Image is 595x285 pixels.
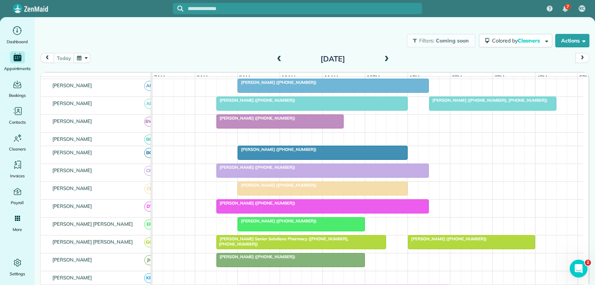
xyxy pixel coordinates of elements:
span: [PERSON_NAME] [51,167,94,173]
span: [PERSON_NAME] ([PHONE_NUMBER]) [237,80,317,85]
a: Payroll [3,186,32,206]
span: [PERSON_NAME] [51,275,94,281]
button: Focus search [173,6,183,12]
button: prev [40,53,54,63]
span: EP [144,219,154,229]
span: BG [144,148,154,158]
span: 7 [566,4,569,10]
span: [PERSON_NAME] [51,136,94,142]
span: GG [144,237,154,247]
span: [PERSON_NAME] [51,203,94,209]
span: [PERSON_NAME] ([PHONE_NUMBER]) [237,147,317,152]
span: JH [144,255,154,265]
span: [PERSON_NAME] Senior Solutions Pharmacy ([PHONE_NUMBER], [PHONE_NUMBER]) [216,236,348,247]
span: Filters: [419,37,435,44]
span: 5pm [578,74,591,80]
span: CL [144,184,154,194]
span: [PERSON_NAME] [51,82,94,88]
span: Settings [10,270,25,278]
span: Appointments [4,65,31,72]
span: [PERSON_NAME] [PERSON_NAME] [51,239,134,245]
a: Invoices [3,159,32,180]
span: AF [144,81,154,91]
span: Cleaners [518,37,541,44]
span: BW [144,117,154,127]
span: [PERSON_NAME] ([PHONE_NUMBER]) [237,218,317,224]
svg: Focus search [177,6,183,12]
span: 12pm [365,74,381,80]
span: DT [144,202,154,212]
span: [PERSON_NAME] ([PHONE_NUMBER]) [216,115,296,121]
button: Actions [555,34,589,47]
span: AF [144,99,154,109]
button: next [575,53,589,63]
span: 11am [323,74,340,80]
span: [PERSON_NAME] ([PHONE_NUMBER]) [216,165,296,170]
span: 4pm [535,74,549,80]
span: [PERSON_NAME] [51,149,94,155]
span: 8am [195,74,209,80]
span: KC [579,6,585,12]
div: 7 unread notifications [557,1,573,17]
span: [PERSON_NAME] ([PHONE_NUMBER]) [408,236,487,241]
span: CH [144,166,154,176]
span: [PERSON_NAME] [51,185,94,191]
span: 7am [152,74,166,80]
span: 10am [280,74,297,80]
a: Appointments [3,51,32,72]
span: 2 [585,260,591,266]
span: Colored by [492,37,543,44]
span: [PERSON_NAME] [51,257,94,263]
span: [PERSON_NAME] ([PHONE_NUMBER]) [216,98,296,103]
button: today [54,53,74,63]
a: Dashboard [3,25,32,45]
span: [PERSON_NAME] ([PHONE_NUMBER]) [216,254,296,259]
span: [PERSON_NAME] ([PHONE_NUMBER], [PHONE_NUMBER]) [429,98,548,103]
span: [PERSON_NAME] [51,118,94,124]
span: [PERSON_NAME] ([PHONE_NUMBER]) [237,183,317,188]
span: KR [144,273,154,283]
span: Invoices [10,172,25,180]
span: Cleaners [9,145,26,153]
span: BC [144,134,154,145]
button: Colored byCleaners [479,34,552,47]
span: Contacts [9,118,26,126]
span: [PERSON_NAME] [51,100,94,106]
span: 9am [238,74,251,80]
iframe: Intercom live chat [570,260,588,278]
a: Cleaners [3,132,32,153]
span: 1pm [408,74,421,80]
span: 2pm [450,74,463,80]
span: [PERSON_NAME] ([PHONE_NUMBER]) [216,200,296,206]
span: Dashboard [7,38,28,45]
span: Payroll [11,199,24,206]
span: [PERSON_NAME] [PERSON_NAME] [51,221,134,227]
a: Bookings [3,78,32,99]
span: Bookings [9,92,26,99]
h2: [DATE] [286,55,379,63]
span: 3pm [493,74,506,80]
span: More [13,226,22,233]
span: Coming soon [436,37,469,44]
a: Contacts [3,105,32,126]
a: Settings [3,257,32,278]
